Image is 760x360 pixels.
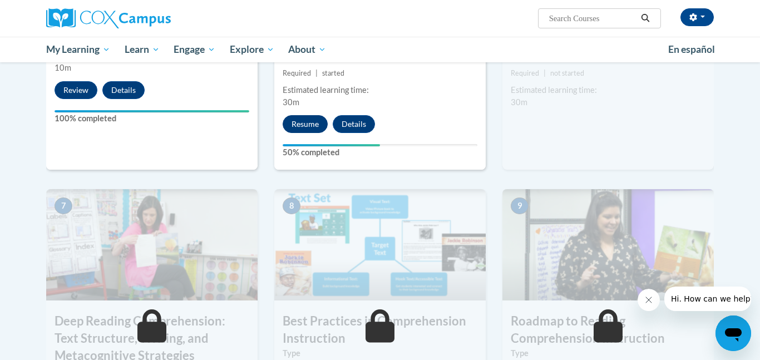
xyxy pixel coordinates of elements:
[283,84,477,96] div: Estimated learning time:
[102,81,145,99] button: Details
[283,347,477,359] label: Type
[283,144,380,146] div: Your progress
[511,84,705,96] div: Estimated learning time:
[288,43,326,56] span: About
[511,69,539,77] span: Required
[29,37,731,62] div: Main menu
[502,313,714,347] h3: Roadmap to Reading Comprehension Instruction
[715,315,751,351] iframe: Button to launch messaging window
[283,146,477,159] label: 50% completed
[550,69,584,77] span: not started
[230,43,274,56] span: Explore
[7,8,90,17] span: Hi. How can we help?
[544,69,546,77] span: |
[333,115,375,133] button: Details
[548,12,637,25] input: Search Courses
[39,37,117,62] a: My Learning
[55,63,71,72] span: 10m
[661,38,722,61] a: En español
[668,43,715,55] span: En español
[46,8,171,28] img: Cox Campus
[511,97,527,107] span: 30m
[125,43,160,56] span: Learn
[46,189,258,300] img: Course Image
[511,198,529,214] span: 9
[283,115,328,133] button: Resume
[223,37,282,62] a: Explore
[638,289,660,311] iframe: Close message
[282,37,334,62] a: About
[315,69,318,77] span: |
[511,347,705,359] label: Type
[637,12,654,25] button: Search
[46,8,258,28] a: Cox Campus
[55,110,249,112] div: Your progress
[283,97,299,107] span: 30m
[174,43,215,56] span: Engage
[274,313,486,347] h3: Best Practices in Comprehension Instruction
[322,69,344,77] span: started
[664,287,751,311] iframe: Message from company
[55,81,97,99] button: Review
[46,43,110,56] span: My Learning
[117,37,167,62] a: Learn
[502,189,714,300] img: Course Image
[55,112,249,125] label: 100% completed
[166,37,223,62] a: Engage
[274,189,486,300] img: Course Image
[283,198,300,214] span: 8
[283,69,311,77] span: Required
[680,8,714,26] button: Account Settings
[55,198,72,214] span: 7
